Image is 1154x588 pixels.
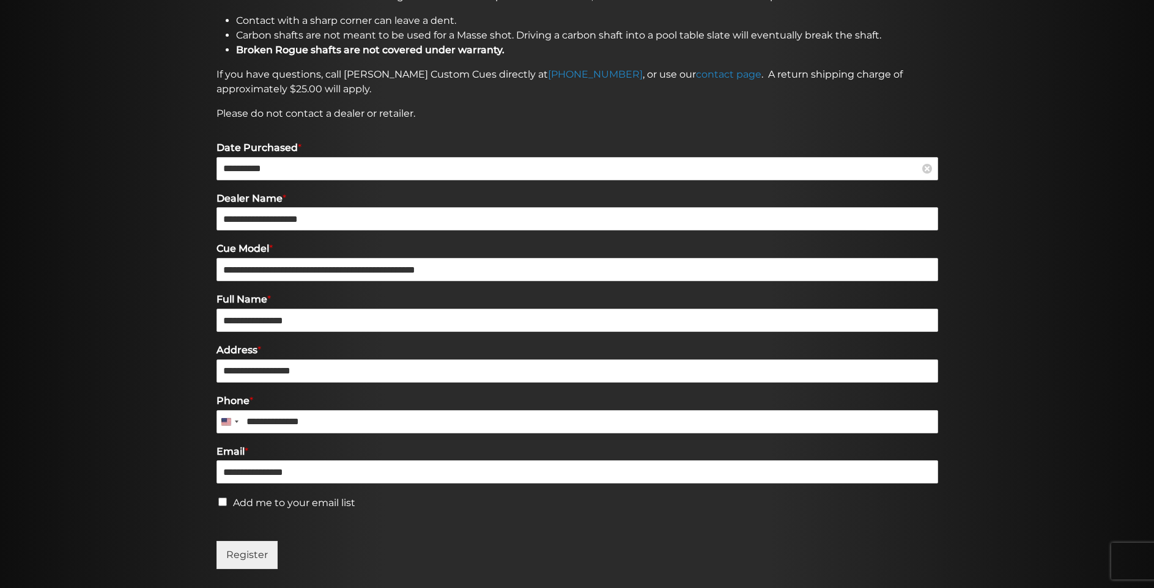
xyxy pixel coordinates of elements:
label: Address [216,344,938,357]
li: Contact with a sharp corner can leave a dent. [236,13,938,28]
a: contact page [696,68,761,80]
a: [PHONE_NUMBER] [548,68,643,80]
label: Add me to your email list [233,497,355,509]
button: Register [216,541,278,569]
strong: Broken Rogue shafts are not covered under warranty. [236,44,505,56]
li: Carbon shafts are not meant to be used for a Masse shot. Driving a carbon shaft into a pool table... [236,28,938,43]
label: Cue Model [216,243,938,255]
label: Full Name [216,293,938,306]
input: Phone [216,410,938,433]
a: Clear Date [922,164,932,174]
label: Phone [216,395,938,408]
label: Email [216,446,938,458]
p: Please do not contact a dealer or retailer. [216,106,938,121]
p: If you have questions, call [PERSON_NAME] Custom Cues directly at , or use our . A return shippin... [216,67,938,97]
label: Dealer Name [216,193,938,205]
label: Date Purchased [216,142,938,155]
button: Selected country [216,410,242,433]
